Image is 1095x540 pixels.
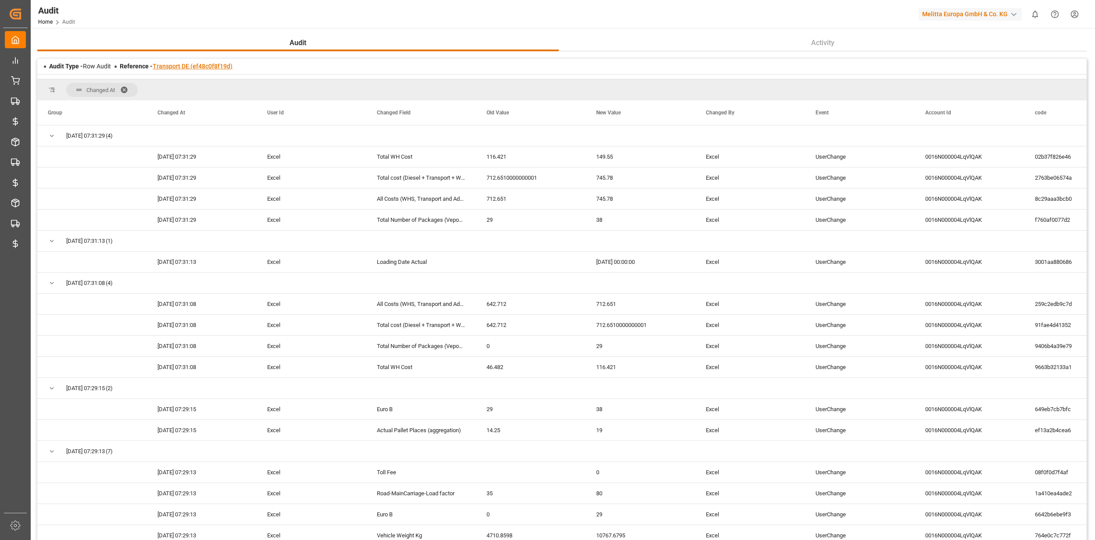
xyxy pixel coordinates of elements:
[257,336,366,356] div: Excel
[805,210,915,230] div: UserChange
[695,399,805,419] div: Excel
[257,357,366,377] div: Excel
[66,378,105,398] span: [DATE] 07:29:15
[257,420,366,441] div: Excel
[147,294,257,314] div: [DATE] 07:31:08
[915,399,1024,419] div: 0016N000004LqVlQAK
[695,504,805,525] div: Excel
[147,188,257,209] div: [DATE] 07:31:29
[66,126,105,146] span: [DATE] 07:31:29
[476,420,586,441] div: 14.25
[915,252,1024,272] div: 0016N000004LqVlQAK
[147,146,257,167] div: [DATE] 07:31:29
[476,336,586,356] div: 0
[915,462,1024,483] div: 0016N000004LqVlQAK
[586,504,695,525] div: 29
[915,210,1024,230] div: 0016N000004LqVlQAK
[476,210,586,230] div: 29
[805,146,915,167] div: UserChange
[147,210,257,230] div: [DATE] 07:31:29
[695,167,805,188] div: Excel
[586,399,695,419] div: 38
[586,210,695,230] div: 38
[106,441,113,462] span: (7)
[257,483,366,504] div: Excel
[366,504,476,525] div: Euro B
[805,336,915,356] div: UserChange
[586,315,695,335] div: 712.6510000000001
[805,504,915,525] div: UserChange
[915,167,1024,188] div: 0016N000004LqVlQAK
[147,483,257,504] div: [DATE] 07:29:13
[586,167,695,188] div: 745.78
[147,167,257,188] div: [DATE] 07:31:29
[915,357,1024,377] div: 0016N000004LqVlQAK
[49,62,111,71] div: Row Audit
[257,210,366,230] div: Excel
[805,462,915,483] div: UserChange
[915,315,1024,335] div: 0016N000004LqVlQAK
[805,399,915,419] div: UserChange
[586,357,695,377] div: 116.421
[805,357,915,377] div: UserChange
[476,167,586,188] div: 712.6510000000001
[48,110,62,116] span: Group
[366,420,476,441] div: Actual Pallet Places (aggregation)
[695,315,805,335] div: Excel
[257,146,366,167] div: Excel
[366,210,476,230] div: Total Number of Packages (VepoDE)
[487,110,509,116] span: Old Value
[66,273,105,293] span: [DATE] 07:31:08
[147,315,257,335] div: [DATE] 07:31:08
[38,19,53,25] a: Home
[805,420,915,441] div: UserChange
[695,146,805,167] div: Excel
[919,8,1022,21] div: Melitta Europa GmbH & Co. KG
[915,504,1024,525] div: 0016N000004LqVlQAK
[476,357,586,377] div: 46.482
[695,336,805,356] div: Excel
[805,294,915,314] div: UserChange
[66,231,105,251] span: [DATE] 07:31:13
[1025,4,1045,24] button: show 0 new notifications
[366,252,476,272] div: Loading Date Actual
[476,188,586,209] div: 712.651
[586,294,695,314] div: 712.651
[106,126,113,146] span: (4)
[816,110,829,116] span: Event
[257,252,366,272] div: Excel
[695,420,805,441] div: Excel
[476,146,586,167] div: 116.421
[925,110,951,116] span: Account Id
[586,483,695,504] div: 80
[476,294,586,314] div: 642.712
[586,252,695,272] div: [DATE] 00:00:00
[366,357,476,377] div: Total WH Cost
[257,167,366,188] div: Excel
[586,462,695,483] div: 0
[366,462,476,483] div: Toll Fee
[586,336,695,356] div: 29
[919,6,1025,22] button: Melitta Europa GmbH & Co. KG
[147,252,257,272] div: [DATE] 07:31:13
[257,294,366,314] div: Excel
[559,35,1087,51] button: Activity
[586,146,695,167] div: 149.55
[695,357,805,377] div: Excel
[106,231,113,251] span: (1)
[1045,4,1065,24] button: Help Center
[695,483,805,504] div: Excel
[915,146,1024,167] div: 0016N000004LqVlQAK
[286,38,310,48] span: Audit
[257,504,366,525] div: Excel
[120,63,233,70] span: Reference -
[915,483,1024,504] div: 0016N000004LqVlQAK
[476,315,586,335] div: 642.712
[805,252,915,272] div: UserChange
[366,294,476,314] div: All Costs (WHS, Transport and Additional Costs)
[366,399,476,419] div: Euro B
[147,462,257,483] div: [DATE] 07:29:13
[805,315,915,335] div: UserChange
[695,462,805,483] div: Excel
[257,462,366,483] div: Excel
